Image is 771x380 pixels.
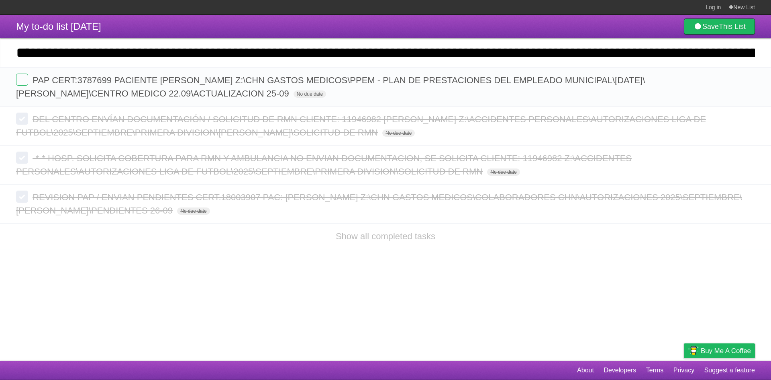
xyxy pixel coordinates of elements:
[16,113,28,125] label: Done
[673,363,694,378] a: Privacy
[684,18,755,35] a: SaveThis List
[16,191,28,203] label: Done
[294,90,326,98] span: No due date
[177,207,210,215] span: No due date
[16,192,742,216] span: REVISION PAP / ENVIAN PENDIENTES CERT.18003907 PAC: [PERSON_NAME] Z:\CHN GASTOS MEDICOS\COLABORAD...
[16,152,28,164] label: Done
[604,363,636,378] a: Developers
[704,363,755,378] a: Suggest a feature
[719,23,746,31] b: This List
[16,74,28,86] label: Done
[577,363,594,378] a: About
[16,21,101,32] span: My to-do list [DATE]
[701,344,751,358] span: Buy me a coffee
[487,168,520,176] span: No due date
[16,114,706,138] span: DEL CENTRO ENVÍAN DOCUMENTACIÓN / SOLICITUD DE RMN CLIENTE: 11946982 [PERSON_NAME] Z:\ACCIDENTES ...
[684,343,755,358] a: Buy me a coffee
[382,129,415,137] span: No due date
[16,75,645,99] span: PAP CERT:3787699 PACIENTE [PERSON_NAME] Z:\CHN GASTOS MEDICOS\PPEM - PLAN DE PRESTACIONES DEL EMP...
[16,153,632,177] span: -*-* HOSP. SOLICITA COBERTURA PARA RMN Y AMBULANCIA NO ENVIAN DOCUMENTACION, SE SOLICITA CLIENTE:...
[336,231,435,241] a: Show all completed tasks
[646,363,664,378] a: Terms
[688,344,699,357] img: Buy me a coffee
